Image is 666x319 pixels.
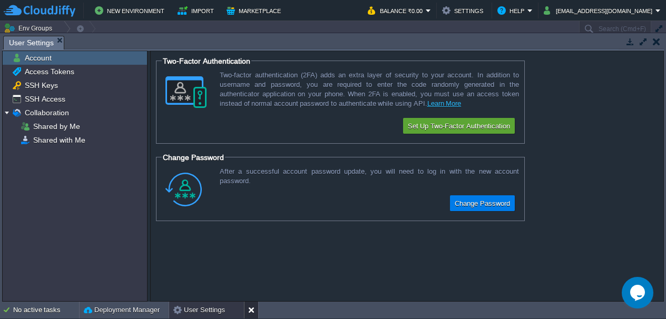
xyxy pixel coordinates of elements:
button: New Environment [95,4,168,17]
a: Learn More [427,99,462,107]
span: User Settings [9,36,54,49]
a: SSH Keys [23,81,60,90]
iframe: chat widget [622,277,655,308]
a: Shared with Me [31,135,87,145]
a: SSH Access [23,94,67,104]
span: Change Password [163,153,224,162]
button: Settings [442,4,486,17]
div: Two-factor authentication (2FA) adds an extra layer of security to your account. In addition to u... [220,71,519,108]
button: Import [178,4,217,17]
span: Two-Factor Authentication [163,57,250,65]
button: Deployment Manager [84,305,160,315]
button: User Settings [173,305,225,315]
div: After a successful account password update, you will need to log in with the new account password. [220,167,519,186]
button: Env Groups [4,21,56,36]
button: [EMAIL_ADDRESS][DOMAIN_NAME] [544,4,655,17]
button: Change Password [452,197,513,210]
a: Access Tokens [23,67,76,76]
div: No active tasks [13,302,79,318]
button: Marketplace [227,4,284,17]
a: Shared by Me [31,122,82,131]
a: Collaboration [23,108,71,117]
button: Help [497,4,527,17]
button: Balance ₹0.00 [368,4,426,17]
button: Set Up Two-Factor Authentication [405,119,513,132]
img: CloudJiffy [4,4,75,17]
a: Account [23,53,53,63]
